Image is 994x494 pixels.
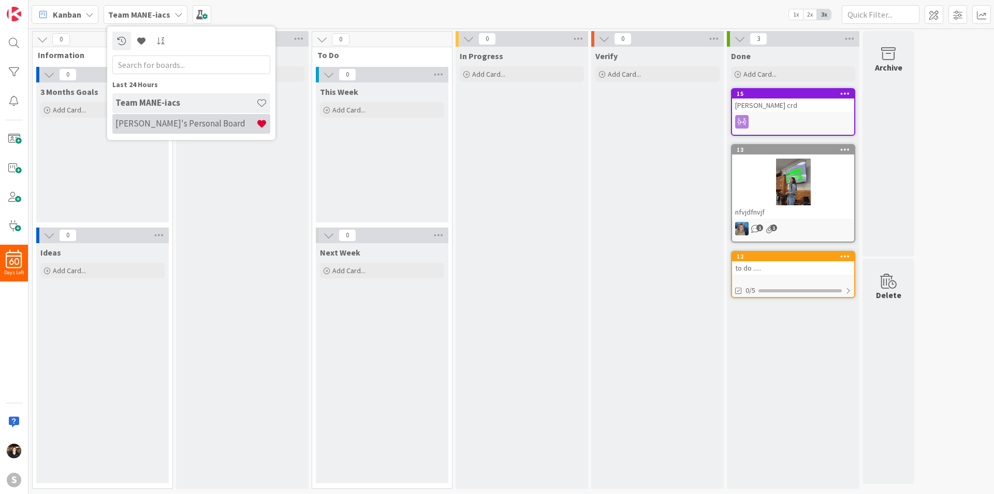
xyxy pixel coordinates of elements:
[478,33,496,45] span: 0
[59,229,77,242] span: 0
[745,285,755,296] span: 0/5
[737,90,854,97] div: 15
[750,33,767,45] span: 3
[743,69,777,79] span: Add Card...
[732,98,854,112] div: [PERSON_NAME] crd
[40,87,98,97] span: 3 Months Goals
[38,50,159,60] span: Information
[332,33,349,46] span: 0
[112,55,270,74] input: Search for boards...
[332,105,366,115] span: Add Card...
[732,145,854,219] div: 13nfvjdfnvjf
[614,33,632,45] span: 0
[875,61,902,74] div: Archive
[7,444,21,458] img: KS
[332,266,366,275] span: Add Card...
[732,205,854,219] div: nfvjdfnvjf
[59,68,77,81] span: 0
[53,8,81,21] span: Kanban
[732,252,854,275] div: 12to do .....
[317,50,439,60] span: To Do
[320,87,358,97] span: This Week
[320,247,360,258] span: Next Week
[339,229,356,242] span: 0
[9,258,19,265] span: 60
[40,247,61,258] span: Ideas
[460,51,503,61] span: In Progress
[115,118,256,129] h4: [PERSON_NAME]'s Personal Board
[339,68,356,81] span: 0
[817,9,831,20] span: 3x
[789,9,803,20] span: 1x
[732,145,854,154] div: 13
[53,105,86,115] span: Add Card...
[53,266,86,275] span: Add Card...
[842,5,919,24] input: Quick Filter...
[595,51,618,61] span: Verify
[732,252,854,261] div: 12
[7,7,21,21] img: Visit kanbanzone.com
[608,69,641,79] span: Add Card...
[732,261,854,275] div: to do .....
[735,222,749,235] img: MA
[876,289,901,301] div: Delete
[737,253,854,260] div: 12
[115,97,256,108] h4: Team MANE-iacs
[756,224,763,231] span: 1
[731,51,751,61] span: Done
[108,9,170,20] b: Team MANE-iacs
[52,33,70,46] span: 0
[737,146,854,153] div: 13
[732,89,854,98] div: 15
[112,79,270,90] div: Last 24 Hours
[732,222,854,235] div: MA
[732,89,854,112] div: 15[PERSON_NAME] crd
[770,224,777,231] span: 1
[7,473,21,487] div: S
[472,69,505,79] span: Add Card...
[803,9,817,20] span: 2x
